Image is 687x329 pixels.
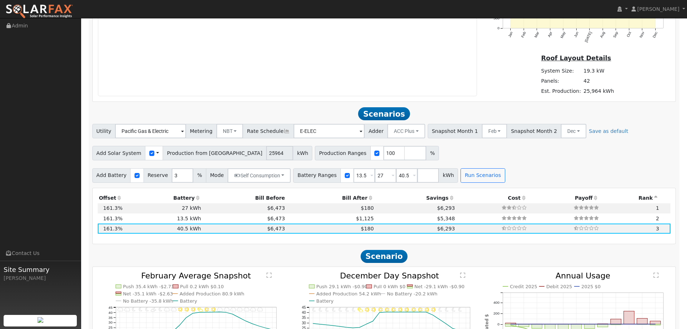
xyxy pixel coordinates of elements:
i: 8AM - MostlyClear [365,307,369,312]
text: Feb [520,31,527,39]
text: Net -29.1 kWh -$0.90 [414,284,464,289]
circle: onclick="" [627,323,630,326]
circle: onclick="" [345,326,347,328]
i: 9PM - Clear [452,307,455,312]
span: Utility [92,124,116,138]
span: Battery Ranges [293,168,341,183]
span: Adder [364,124,388,138]
i: 4AM - Clear [339,307,342,312]
i: Invalid date - MostlyCloudy [164,307,170,312]
rect: onclick="" [519,324,529,327]
i: Invalid date - MostlyClear [191,307,195,312]
text: 35 [109,316,113,320]
circle: onclick="" [432,314,433,316]
i: 3AM - Clear [332,307,336,312]
circle: onclick="" [386,311,387,313]
circle: onclick="" [352,327,354,329]
span: Rank [638,195,653,201]
i: Invalid date - MostlyClear [185,307,189,312]
circle: onclick="" [588,323,591,326]
span: Reserve [144,168,172,183]
text: Pull 0 kWh $0 [374,284,405,289]
span: $6,293 [437,205,455,211]
rect: onclick="" [650,324,661,325]
i: 1PM - Clear [398,307,402,312]
circle: onclick="" [326,324,327,325]
circle: onclick="" [265,327,267,329]
rect: onclick="" [598,324,608,327]
td: 19.3 kW [582,66,615,76]
i: Invalid date - PartlyCloudy [151,307,157,312]
circle: onclick="" [399,311,400,313]
text: December Day Snapshot [340,271,439,280]
text: 2025 $0 [581,284,601,289]
button: ACC Plus [387,124,425,138]
text: Oct [626,31,632,38]
text: Debit 2025 [546,284,572,289]
circle: onclick="" [379,312,380,313]
i: Invalid date - MostlyClear [132,307,136,312]
circle: onclick="" [225,312,226,313]
text:  [267,272,272,278]
circle: onclick="" [339,326,340,327]
text: Credit 2025 [510,284,537,289]
circle: onclick="" [238,317,240,318]
i: 5PM - Clear [424,307,429,312]
text: Push 29.1 kWh -$0.90 [316,284,367,289]
i: Invalid date - MostlyCloudy [118,307,123,312]
circle: onclick="" [549,323,551,326]
rect: onclick="" [505,324,516,326]
span: Rate Schedule [243,124,294,138]
text: Battery [316,298,334,304]
text: Net -35.1 kWh -$2.63 [123,291,173,296]
span: $6,473 [267,226,285,231]
i: Invalid date - MostlyCloudy [230,307,236,312]
i: 8PM - Clear [445,307,449,312]
i: Invalid date - PartlyCloudy [197,307,203,312]
i: Invalid date - MostlyCloudy [171,307,176,312]
text: Added Production 80.9 kWh [180,291,245,296]
circle: onclick="" [419,311,420,313]
span: 161.3% [103,226,123,231]
span: $5,348 [437,216,455,221]
span: Production from [GEOGRAPHIC_DATA] [163,146,267,160]
circle: onclick="" [575,323,578,326]
circle: onclick="" [185,317,187,319]
i: 1AM - Clear [319,307,322,312]
i: Invalid date - Cloudy [124,307,130,312]
input: Select a Utility [115,124,186,138]
span: 2 [656,216,659,221]
circle: onclick="" [192,313,193,314]
circle: onclick="" [445,323,446,324]
span: $6,473 [267,205,285,211]
span: Savings [426,195,449,201]
circle: onclick="" [258,325,260,327]
text: Battery [180,298,197,304]
th: Bill After [286,193,375,203]
span: Scenarios [358,107,410,120]
rect: onclick="" [505,323,516,324]
circle: onclick="" [319,324,321,325]
text: 30 [109,321,113,325]
td: 42 [582,76,615,86]
td: 25,964 kWh [582,86,615,96]
i: Invalid date - MostlyCloudy [217,307,223,312]
i: 4PM - Clear [418,307,422,312]
td: System Size: [540,66,582,76]
span: Snapshot Month 2 [507,124,561,138]
span: Site Summary [4,265,77,274]
text: No Battery -35.8 kWh [123,298,173,304]
text: 45 [302,306,306,309]
span: Production Ranges [315,146,370,160]
span: $6,473 [267,216,285,221]
i: 3PM - Clear [411,307,416,312]
span: 1 [656,205,659,211]
span: Snapshot Month 1 [428,124,482,138]
rect: onclick="" [532,324,542,329]
i: 7PM - Clear [439,307,442,312]
a: Save as default [589,127,628,135]
rect: onclick="" [637,319,647,324]
i: 9AM - MostlyClear [371,307,376,312]
text: Mar [533,31,540,39]
circle: onclick="" [536,323,538,326]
